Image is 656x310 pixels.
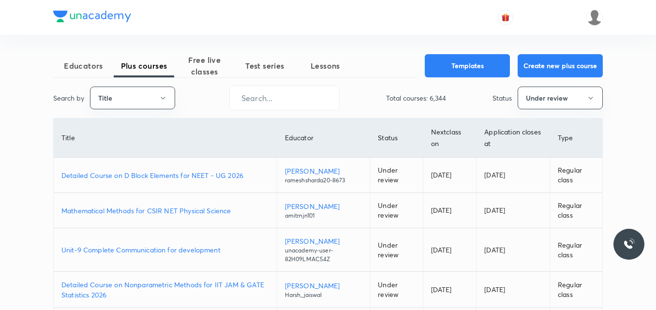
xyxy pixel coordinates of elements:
[285,176,362,185] p: rameshsharda20-8673
[285,201,362,220] a: [PERSON_NAME]amitrnjn101
[285,280,362,291] p: [PERSON_NAME]
[501,13,510,22] img: avatar
[586,9,603,26] img: Sudipta Bose
[498,10,513,25] button: avatar
[477,193,550,228] td: [DATE]
[285,280,362,299] a: [PERSON_NAME]Harsh_jaiswal
[277,118,370,158] th: Educator
[370,118,423,158] th: Status
[285,211,362,220] p: amitrnjn101
[386,93,446,103] p: Total courses: 6,344
[235,60,295,72] span: Test series
[423,193,477,228] td: [DATE]
[518,54,603,77] button: Create new plus course
[53,60,114,72] span: Educators
[285,236,362,246] p: [PERSON_NAME]
[477,118,550,158] th: Application closes at
[423,272,477,308] td: [DATE]
[53,11,131,25] a: Company Logo
[61,245,269,255] a: Unit-9 Complete Communication for development
[550,272,602,308] td: Regular class
[477,272,550,308] td: [DATE]
[550,228,602,272] td: Regular class
[285,236,362,264] a: [PERSON_NAME]unacademy-user-82H09LMAC54Z
[477,228,550,272] td: [DATE]
[285,246,362,264] p: unacademy-user-82H09LMAC54Z
[61,170,269,180] a: Detailed Course on D Block Elements for NEET - UG 2026
[370,228,423,272] td: Under review
[285,291,362,299] p: Harsh_jaiswal
[370,272,423,308] td: Under review
[285,166,362,176] p: [PERSON_NAME]
[61,206,269,216] a: Mathematical Methods for CSIR NET Physical Science
[550,158,602,193] td: Regular class
[423,118,477,158] th: Next class on
[492,93,512,103] p: Status
[53,93,84,103] p: Search by
[285,166,362,185] a: [PERSON_NAME]rameshsharda20-8673
[174,54,235,77] span: Free live classes
[230,86,339,110] input: Search...
[623,238,635,250] img: ttu
[54,118,277,158] th: Title
[550,193,602,228] td: Regular class
[53,11,131,22] img: Company Logo
[518,87,603,109] button: Under review
[285,201,362,211] p: [PERSON_NAME]
[550,118,602,158] th: Type
[370,158,423,193] td: Under review
[61,280,269,300] a: Detailed Course on Nonparametric Methods for IIT JAM & GATE Statistics 2026
[295,60,356,72] span: Lessons
[90,87,175,109] button: Title
[370,193,423,228] td: Under review
[423,228,477,272] td: [DATE]
[114,60,174,72] span: Plus courses
[425,54,510,77] button: Templates
[477,158,550,193] td: [DATE]
[423,158,477,193] td: [DATE]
